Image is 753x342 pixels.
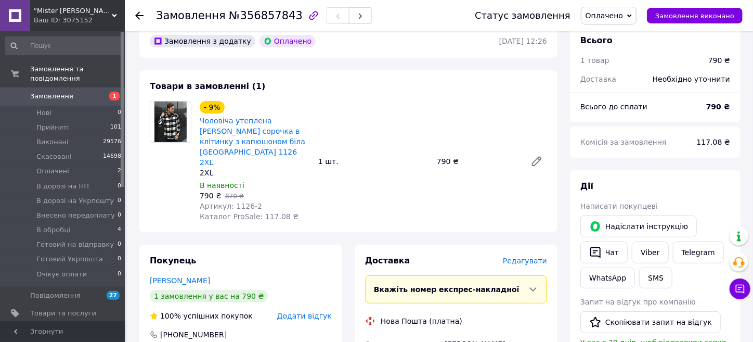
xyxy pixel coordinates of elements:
span: 14698 [103,152,121,161]
button: Замовлення виконано [647,8,743,23]
div: 1 замовлення у вас на 790 ₴ [150,290,268,302]
a: Viber [632,242,668,263]
span: Замовлення [156,9,226,22]
span: 0 [118,255,121,264]
span: Прийняті [36,123,69,132]
button: Надіслати інструкцію [580,216,697,237]
span: Скасовані [36,152,72,161]
span: "Mister Alex" — інтернет-магазин чоловічого одягу [34,6,112,16]
button: Скопіювати запит на відгук [580,311,721,333]
a: [PERSON_NAME] [150,276,210,285]
span: Всього [580,35,613,45]
div: 790 ₴ [708,55,730,66]
button: Чат [580,242,628,263]
span: Виконані [36,137,69,147]
div: Оплачено [259,35,316,47]
span: 790 ₴ [200,192,222,200]
span: 0 [118,108,121,118]
span: Оплачені [36,167,69,176]
div: 1 шт. [314,154,433,169]
b: 790 ₴ [706,103,730,111]
span: 1 [109,92,120,100]
a: WhatsApp [580,268,635,288]
span: 100% [160,312,181,320]
div: Ваш ID: 3075152 [34,16,125,25]
span: Вкажіть номер експрес-накладної [374,285,520,294]
span: 27 [107,291,120,300]
div: Замовлення з додатку [150,35,255,47]
span: Комісія за замовлення [580,138,667,146]
input: Пошук [5,36,122,55]
button: SMS [639,268,672,288]
button: Чат з покупцем [730,278,750,299]
span: Готовий Укрпошта [36,255,103,264]
span: Нові [36,108,51,118]
span: Всього до сплати [580,103,647,111]
span: 2 [118,167,121,176]
span: Каталог ProSale: 117.08 ₴ [200,212,298,221]
div: Статус замовлення [475,10,570,21]
span: 0 [118,270,121,279]
span: Покупець [150,256,197,265]
span: Замовлення виконано [655,12,734,20]
span: 0 [118,211,121,220]
span: Повідомлення [30,291,81,300]
div: Повернутися назад [135,10,144,21]
span: В наявності [200,181,244,189]
span: Написати покупцеві [580,202,658,210]
span: В дорозі на НП [36,182,89,191]
span: Готовий на відправку [36,240,114,249]
span: 0 [118,240,121,249]
a: Telegram [673,242,724,263]
img: Чоловіча утеплена байкова сорочка в клітинку з капюшоном біла Туреччина 1126 2XL [154,102,187,142]
a: Чоловіча утеплена [PERSON_NAME] сорочка в клітинку з капюшоном біла [GEOGRAPHIC_DATA] 1126 2XL [200,117,305,167]
div: - 9% [200,101,225,113]
span: Артикул: 1126-2 [200,202,262,210]
span: Запит на відгук про компанію [580,298,696,306]
div: [PHONE_NUMBER] [159,330,228,340]
span: 4 [118,225,121,235]
span: 1 товар [580,56,609,65]
span: Товари та послуги [30,309,96,318]
span: 0 [118,182,121,191]
span: Очікує оплати [36,270,87,279]
span: Доставка [365,256,410,265]
span: Внесено передоплату [36,211,115,220]
div: 2XL [200,168,310,178]
span: Оплачено [586,11,623,20]
span: Редагувати [503,257,547,265]
span: В обробці [36,225,71,235]
span: Додати відгук [277,312,332,320]
span: №356857843 [229,9,303,22]
div: 790 ₴ [433,154,522,169]
span: Замовлення [30,92,73,101]
span: Товари в замовленні (1) [150,81,266,91]
span: 101 [110,123,121,132]
div: Нова Пошта (платна) [378,316,465,326]
div: успішних покупок [150,311,253,321]
span: Замовлення та повідомлення [30,65,125,83]
span: 117.08 ₴ [697,138,730,146]
div: Необхідно уточнити [646,68,736,91]
span: В дорозі на Укрпошту [36,196,114,206]
time: [DATE] 12:26 [499,37,547,45]
span: Доставка [580,75,616,83]
span: 29576 [103,137,121,147]
a: Редагувати [526,151,547,172]
span: 870 ₴ [225,193,244,200]
span: Дії [580,181,593,191]
span: 0 [118,196,121,206]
